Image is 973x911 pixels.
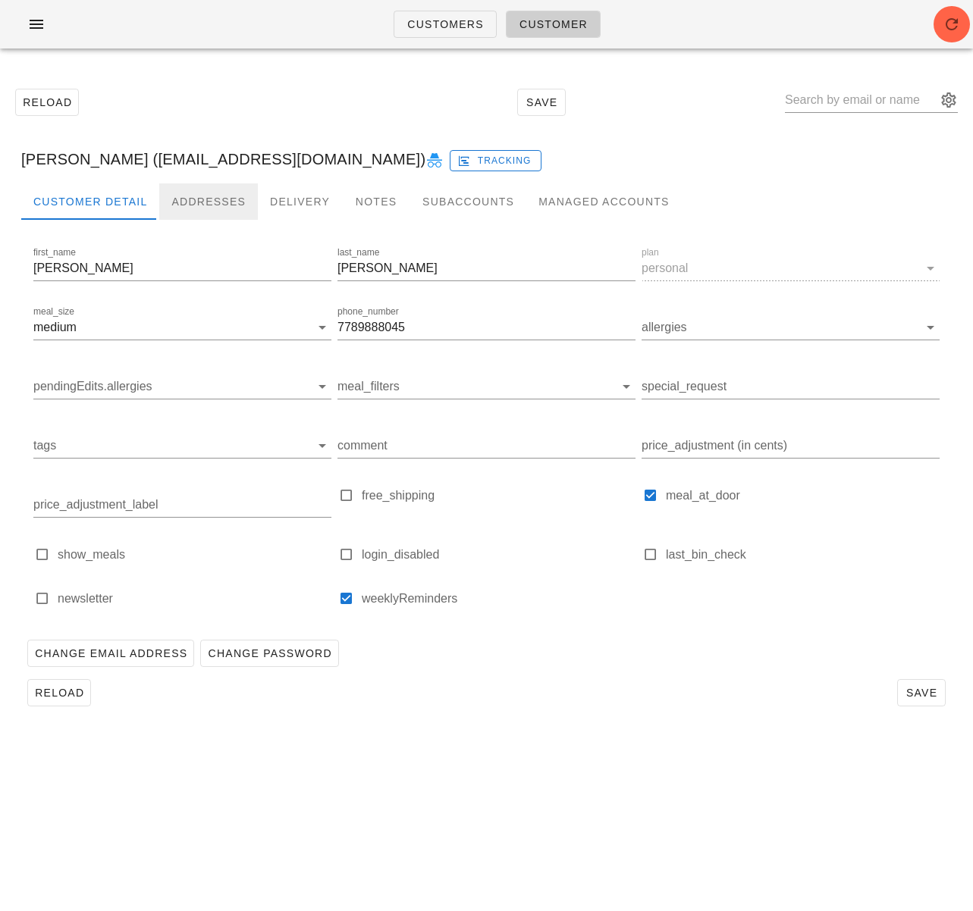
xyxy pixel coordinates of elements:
div: Subaccounts [410,183,526,220]
label: newsletter [58,591,331,606]
div: Delivery [258,183,342,220]
a: Tracking [450,147,541,171]
span: Save [904,687,939,699]
span: Change Email Address [34,647,187,659]
div: planpersonal [642,256,940,280]
div: meal_filters [337,374,636,399]
button: Reload [27,679,91,706]
button: appended action [940,91,958,109]
div: medium [33,321,77,334]
input: Search by email or name [785,88,937,112]
a: Customer [506,11,601,38]
button: Reload [15,89,79,116]
label: show_meals [58,547,331,562]
label: phone_number [337,306,399,318]
button: Change Password [200,640,338,667]
button: Save [897,679,946,706]
div: Addresses [159,183,258,220]
div: [PERSON_NAME] ([EMAIL_ADDRESS][DOMAIN_NAME]) [9,135,964,183]
span: Save [524,96,559,108]
div: Notes [342,183,410,220]
label: login_disabled [362,547,636,562]
div: pendingEdits.allergies [33,374,331,399]
span: Reload [34,687,84,699]
div: Customer Detail [21,183,159,220]
div: Managed Accounts [526,183,681,220]
div: meal_sizemedium [33,315,331,340]
label: last_name [337,247,379,258]
label: free_shipping [362,488,636,503]
label: first_name [33,247,76,258]
button: Change Email Address [27,640,194,667]
span: Tracking [460,154,532,167]
span: Customer [519,18,588,30]
label: plan [642,247,659,258]
label: weeklyReminders [362,591,636,606]
button: Save [517,89,566,116]
label: meal_size [33,306,74,318]
label: meal_at_door [666,488,940,503]
div: allergies [642,315,940,340]
a: Customers [394,11,497,38]
div: tags [33,434,331,458]
span: Change Password [207,647,331,659]
label: last_bin_check [666,547,940,562]
span: Customers [406,18,484,30]
button: Tracking [450,150,541,171]
span: Reload [22,96,72,108]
